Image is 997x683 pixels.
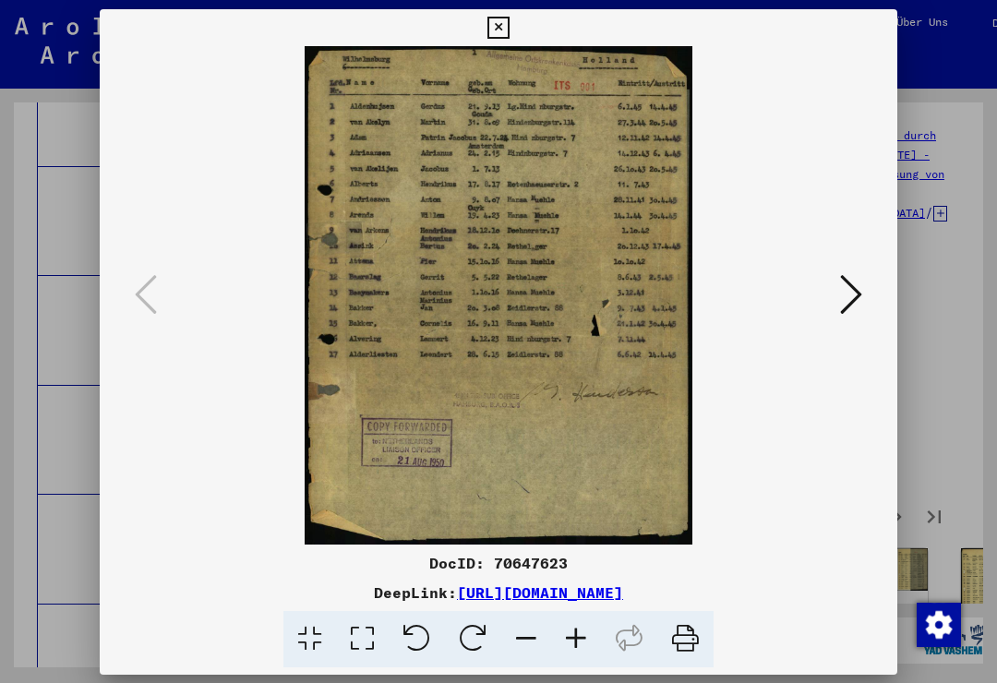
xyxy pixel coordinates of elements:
[162,46,835,545] img: 001.jpg
[917,603,961,647] img: Zustimmung ändern
[916,602,960,646] div: Zustimmung ändern
[100,552,897,574] div: DocID: 70647623
[457,583,623,602] a: [URL][DOMAIN_NAME]
[100,581,897,604] div: DeepLink:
